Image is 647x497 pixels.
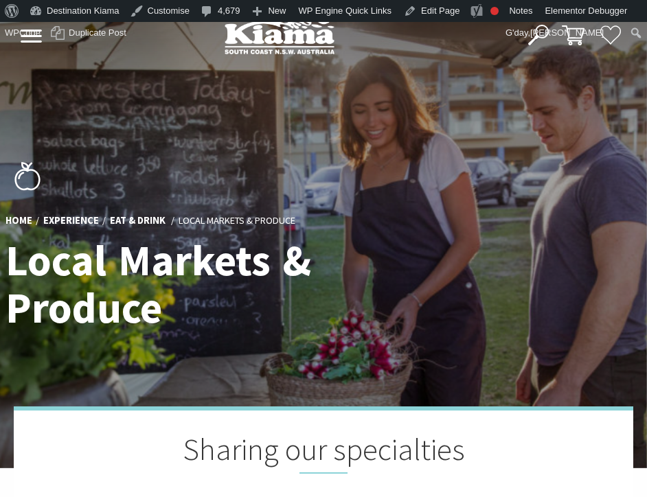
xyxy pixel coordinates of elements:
span: [PERSON_NAME] [530,27,604,38]
a: Eat & Drink [110,214,166,228]
a: G'day, [501,22,626,44]
span: Duplicate Post [69,22,126,44]
h2: Sharing our specialties [82,431,565,474]
div: Focus keyphrase not set [490,7,499,15]
a: Experience [43,214,99,228]
img: Kiama Logo [225,16,334,54]
h1: Local Markets & Produce [5,236,394,331]
a: Home [5,214,32,228]
li: Local Markets & Produce [179,213,295,229]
